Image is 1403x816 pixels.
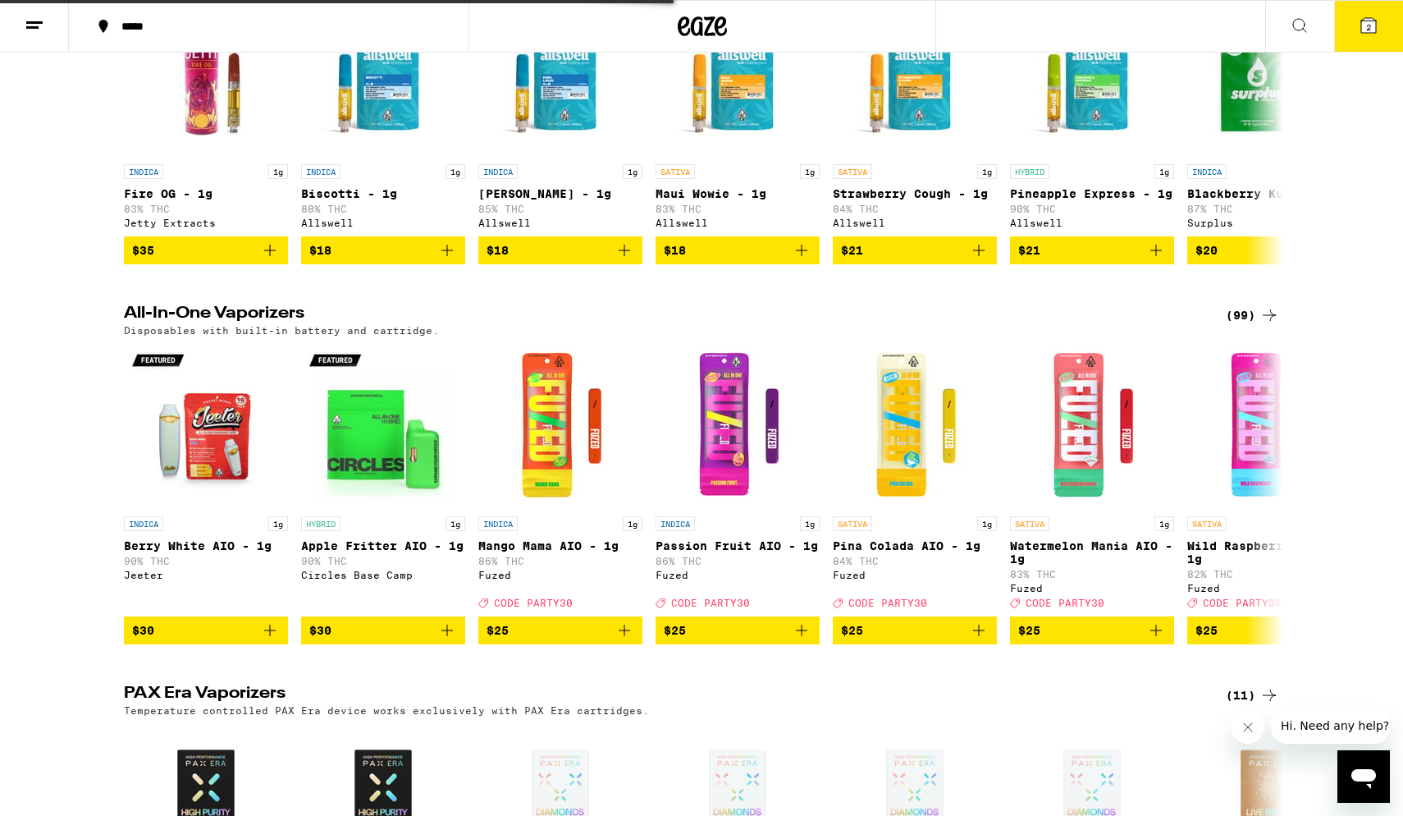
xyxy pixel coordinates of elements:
[268,516,288,531] p: 1g
[833,516,872,531] p: SATIVA
[487,244,509,257] span: $18
[833,204,997,214] p: 84% THC
[494,598,573,608] span: CODE PARTY30
[1203,598,1282,608] span: CODE PARTY30
[1010,569,1174,580] p: 83% THC
[301,539,465,552] p: Apple Fritter AIO - 1g
[124,344,288,508] img: Jeeter - Berry White AIO - 1g
[977,164,997,179] p: 1g
[656,539,820,552] p: Passion Fruit AIO - 1g
[848,598,927,608] span: CODE PARTY30
[833,556,997,566] p: 84% THC
[656,344,820,508] img: Fuzed - Passion Fruit AIO - 1g
[1187,187,1351,200] p: Blackberry Kush - 1g
[478,204,642,214] p: 85% THC
[833,236,997,264] button: Add to bag
[301,236,465,264] button: Add to bag
[1187,236,1351,264] button: Add to bag
[841,624,863,637] span: $25
[301,344,465,508] img: Circles Base Camp - Apple Fritter AIO - 1g
[1187,583,1351,594] div: Fuzed
[1187,344,1351,508] img: Fuzed - Wild Raspberry AIO - 1g
[833,617,997,644] button: Add to bag
[833,344,997,617] a: Open page for Pina Colada AIO - 1g from Fuzed
[478,570,642,580] div: Fuzed
[800,516,820,531] p: 1g
[301,617,465,644] button: Add to bag
[124,539,288,552] p: Berry White AIO - 1g
[1018,244,1040,257] span: $21
[124,187,288,200] p: Fire OG - 1g
[1187,164,1227,179] p: INDICA
[1232,711,1264,744] iframe: Close message
[478,539,642,552] p: Mango Mama AIO - 1g
[833,218,997,228] div: Allswell
[132,244,154,257] span: $35
[833,187,997,200] p: Strawberry Cough - 1g
[800,164,820,179] p: 1g
[1010,187,1174,200] p: Pineapple Express - 1g
[664,244,686,257] span: $18
[1010,204,1174,214] p: 90% THC
[301,556,465,566] p: 90% THC
[1187,204,1351,214] p: 87% THC
[124,516,163,531] p: INDICA
[1195,624,1218,637] span: $25
[656,164,695,179] p: SATIVA
[309,244,331,257] span: $18
[301,570,465,580] div: Circles Base Camp
[1187,516,1227,531] p: SATIVA
[1010,236,1174,264] button: Add to bag
[1226,305,1279,325] a: (99)
[1337,750,1390,803] iframe: Button to launch messaging window
[1154,516,1174,531] p: 1g
[301,516,340,531] p: HYBRID
[1187,218,1351,228] div: Surplus
[301,344,465,617] a: Open page for Apple Fritter AIO - 1g from Circles Base Camp
[1187,569,1351,580] p: 82% THC
[656,218,820,228] div: Allswell
[124,685,1199,705] h2: PAX Era Vaporizers
[478,236,642,264] button: Add to bag
[1187,344,1351,617] a: Open page for Wild Raspberry AIO - 1g from Fuzed
[833,570,997,580] div: Fuzed
[1334,1,1403,52] button: 2
[132,624,154,637] span: $30
[977,516,997,531] p: 1g
[124,570,288,580] div: Jeeter
[656,187,820,200] p: Maui Wowie - 1g
[656,236,820,264] button: Add to bag
[656,516,695,531] p: INDICA
[833,164,872,179] p: SATIVA
[478,344,642,617] a: Open page for Mango Mama AIO - 1g from Fuzed
[446,164,465,179] p: 1g
[656,344,820,617] a: Open page for Passion Fruit AIO - 1g from Fuzed
[301,204,465,214] p: 88% THC
[487,624,509,637] span: $25
[124,218,288,228] div: Jetty Extracts
[1010,539,1174,566] p: Watermelon Mania AIO - 1g
[301,187,465,200] p: Biscotti - 1g
[833,344,997,508] img: Fuzed - Pina Colada AIO - 1g
[656,204,820,214] p: 83% THC
[301,218,465,228] div: Allswell
[656,570,820,580] div: Fuzed
[124,164,163,179] p: INDICA
[478,516,518,531] p: INDICA
[124,705,649,716] p: Temperature controlled PAX Era device works exclusively with PAX Era cartridges.
[478,187,642,200] p: [PERSON_NAME] - 1g
[124,556,288,566] p: 90% THC
[309,624,331,637] span: $30
[1018,624,1040,637] span: $25
[268,164,288,179] p: 1g
[124,325,439,336] p: Disposables with built-in battery and cartridge.
[833,539,997,552] p: Pina Colada AIO - 1g
[1195,244,1218,257] span: $20
[664,624,686,637] span: $25
[671,598,750,608] span: CODE PARTY30
[478,617,642,644] button: Add to bag
[1226,685,1279,705] a: (11)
